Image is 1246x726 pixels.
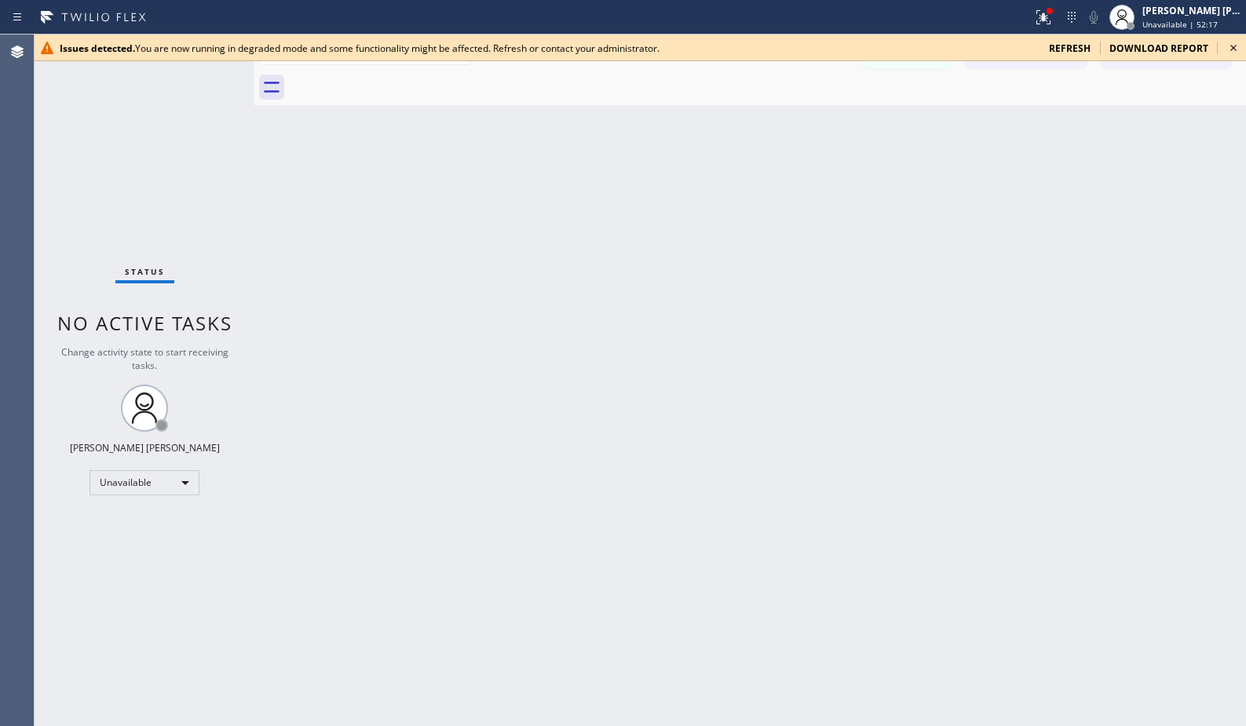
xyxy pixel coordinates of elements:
[1142,19,1218,30] span: Unavailable | 52:17
[90,470,199,495] div: Unavailable
[1142,4,1241,17] div: [PERSON_NAME] [PERSON_NAME]
[70,441,220,454] div: [PERSON_NAME] [PERSON_NAME]
[1083,6,1105,28] button: Mute
[60,42,135,55] b: Issues detected.
[1109,42,1208,55] span: download report
[57,310,232,336] span: No active tasks
[61,345,228,372] span: Change activity state to start receiving tasks.
[1049,42,1091,55] span: refresh
[60,42,1036,55] div: You are now running in degraded mode and some functionality might be affected. Refresh or contact...
[125,266,165,277] span: Status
